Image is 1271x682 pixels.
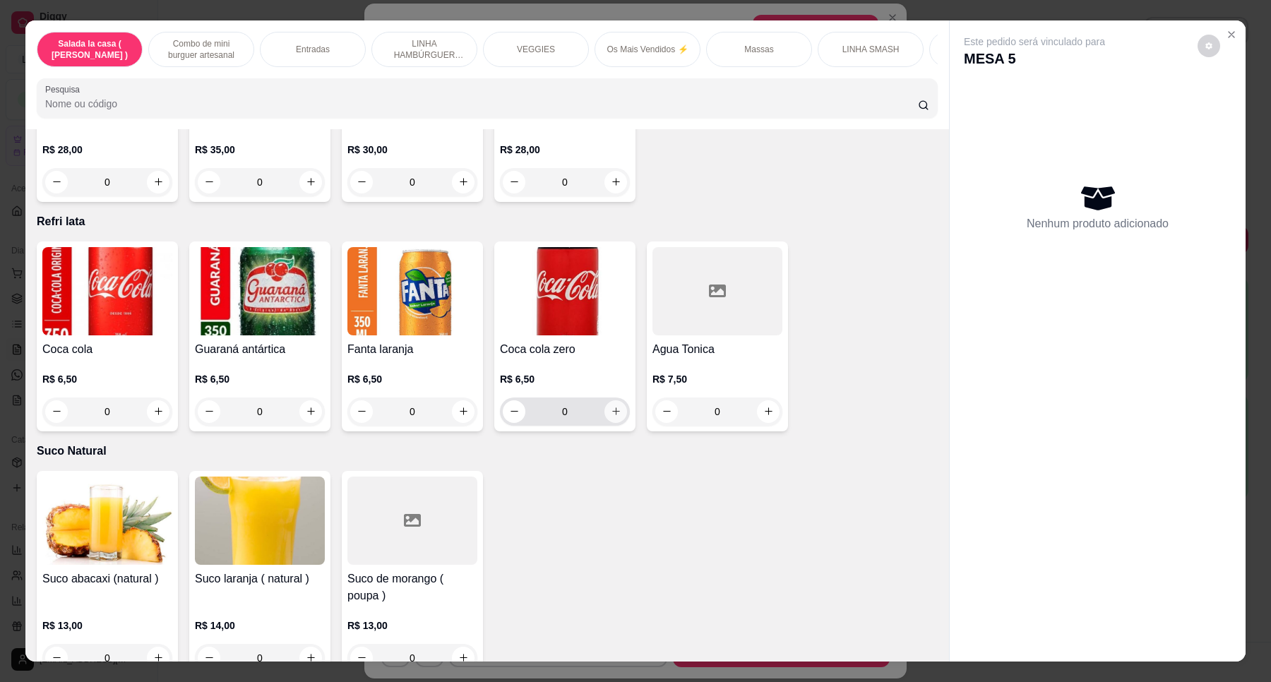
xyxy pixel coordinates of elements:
[964,35,1105,49] p: Este pedido será vinculado para
[147,647,169,669] button: increase-product-quantity
[347,372,477,386] p: R$ 6,50
[45,171,68,193] button: decrease-product-quantity
[42,143,172,157] p: R$ 28,00
[42,247,172,335] img: product-image
[652,341,782,358] h4: Agua Tonica
[195,570,325,587] h4: Suco laranja ( natural )
[198,647,220,669] button: decrease-product-quantity
[147,171,169,193] button: increase-product-quantity
[350,171,373,193] button: decrease-product-quantity
[296,44,330,55] p: Entradas
[195,618,325,633] p: R$ 14,00
[195,372,325,386] p: R$ 6,50
[198,400,220,423] button: decrease-product-quantity
[42,372,172,386] p: R$ 6,50
[757,400,780,423] button: increase-product-quantity
[503,400,525,423] button: decrease-product-quantity
[45,400,68,423] button: decrease-product-quantity
[1027,215,1169,232] p: Nenhum produto adicionado
[347,143,477,157] p: R$ 30,00
[347,247,477,335] img: product-image
[160,38,242,61] p: Combo de mini burguer artesanal
[198,171,220,193] button: decrease-product-quantity
[517,44,555,55] p: VEGGIES
[299,171,322,193] button: increase-product-quantity
[347,618,477,633] p: R$ 13,00
[604,400,627,423] button: increase-product-quantity
[503,171,525,193] button: decrease-product-quantity
[1198,35,1220,57] button: decrease-product-quantity
[42,618,172,633] p: R$ 13,00
[195,341,325,358] h4: Guaraná antártica
[147,400,169,423] button: increase-product-quantity
[500,341,630,358] h4: Coca cola zero
[42,570,172,587] h4: Suco abacaxi (natural )
[383,38,465,61] p: LINHA HAMBÚRGUER ANGUS
[652,372,782,386] p: R$ 7,50
[45,83,85,95] label: Pesquisa
[42,477,172,565] img: product-image
[347,570,477,604] h4: Suco de morango ( poupa )
[842,44,900,55] p: LINHA SMASH
[299,400,322,423] button: increase-product-quantity
[964,49,1105,68] p: MESA 5
[452,171,475,193] button: increase-product-quantity
[604,171,627,193] button: increase-product-quantity
[37,443,938,460] p: Suco Natural
[347,341,477,358] h4: Fanta laranja
[452,400,475,423] button: increase-product-quantity
[500,372,630,386] p: R$ 6,50
[744,44,773,55] p: Massas
[500,247,630,335] img: product-image
[195,247,325,335] img: product-image
[350,647,373,669] button: decrease-product-quantity
[655,400,678,423] button: decrease-product-quantity
[45,97,918,111] input: Pesquisa
[37,213,938,230] p: Refri lata
[195,143,325,157] p: R$ 35,00
[350,400,373,423] button: decrease-product-quantity
[195,477,325,565] img: product-image
[49,38,131,61] p: Salada la casa ( [PERSON_NAME] )
[42,341,172,358] h4: Coca cola
[607,44,688,55] p: Os Mais Vendidos ⚡️
[500,143,630,157] p: R$ 28,00
[452,647,475,669] button: increase-product-quantity
[45,647,68,669] button: decrease-product-quantity
[1220,23,1243,46] button: Close
[299,647,322,669] button: increase-product-quantity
